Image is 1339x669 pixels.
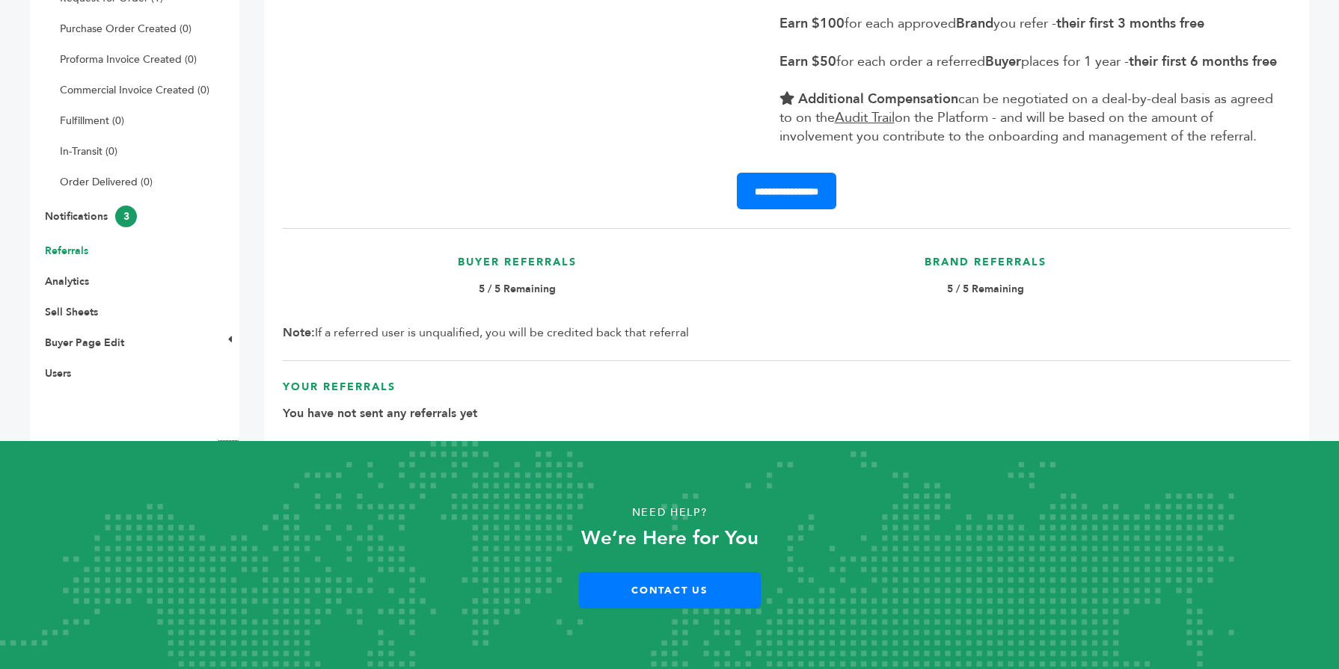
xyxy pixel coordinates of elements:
[283,405,477,422] b: You have not sent any referrals yet
[115,206,137,227] span: 3
[835,108,895,127] u: Audit Trail
[956,14,993,33] b: Brand
[947,282,1024,296] b: 5 / 5 Remaining
[479,282,556,296] b: 5 / 5 Remaining
[283,380,1290,406] h3: Your Referrals
[283,324,315,341] b: Note:
[60,52,197,67] a: Proforma Invoice Created (0)
[798,90,958,108] b: Additional Compensation
[759,255,1212,281] h3: Brand Referrals
[60,22,191,36] a: Purchase Order Created (0)
[67,502,1272,524] p: Need Help?
[45,336,124,350] a: Buyer Page Edit
[985,52,1021,71] b: Buyer
[581,525,759,552] strong: We’re Here for You
[60,175,153,189] a: Order Delivered (0)
[283,324,689,341] span: If a referred user is unqualified, you will be credited back that referral
[60,83,209,97] a: Commercial Invoice Created (0)
[779,14,845,33] b: Earn $100
[45,305,98,319] a: Sell Sheets
[60,144,117,158] a: In-Transit (0)
[579,572,761,608] a: Contact Us
[1056,14,1204,33] b: their first 3 months free
[45,209,137,223] a: Notifications3
[779,52,836,71] b: Earn $50
[45,274,89,289] a: Analytics
[1129,52,1277,71] b: their first 6 months free
[779,14,1277,146] span: for each approved you refer - for each order a referred places for 1 year - can be negotiated on ...
[45,366,71,380] a: Users
[45,244,88,258] a: Referrals
[290,255,744,281] h3: Buyer Referrals
[60,114,124,128] a: Fulfillment (0)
